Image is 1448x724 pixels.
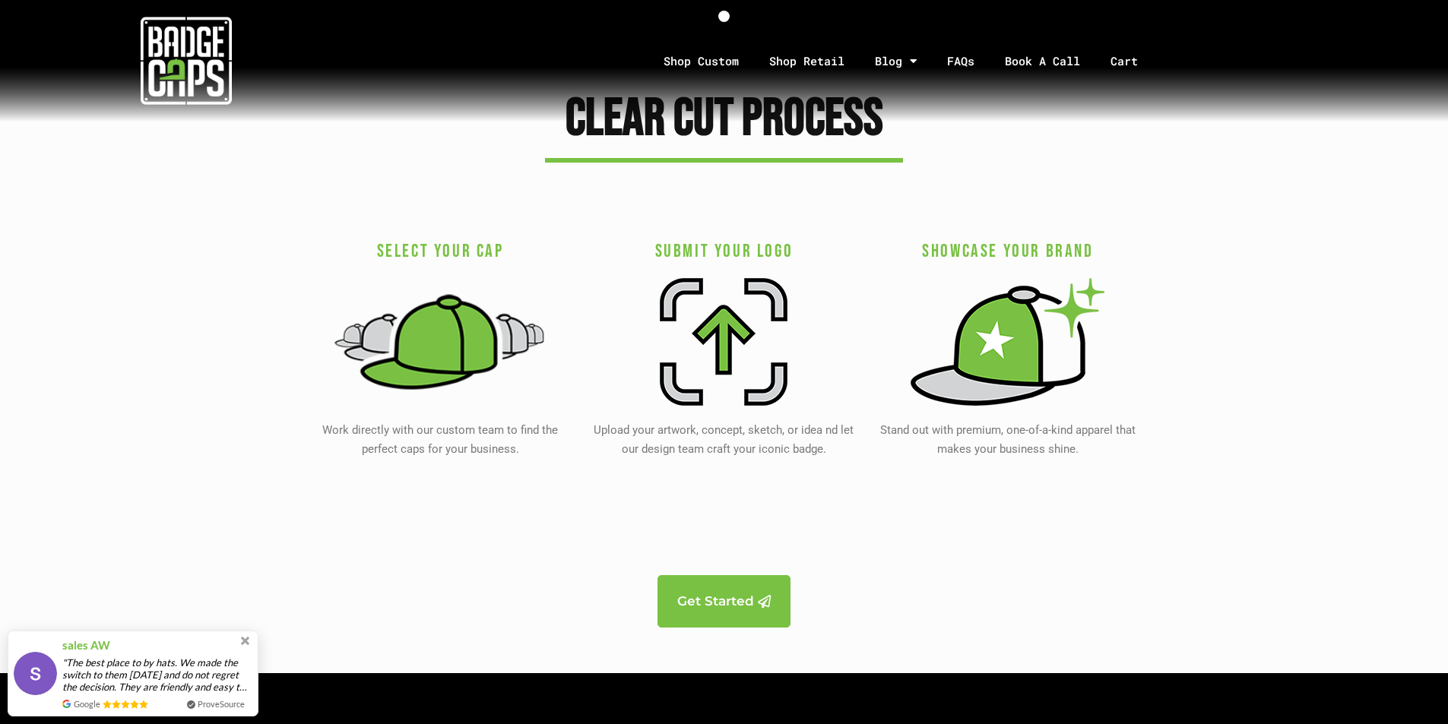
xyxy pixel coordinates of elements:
a: Book A Call [990,21,1095,101]
img: select your badgecaps [334,271,547,412]
img: provesource review source [62,700,71,708]
nav: Menu [372,21,1448,101]
h3: Submit Your Logo [590,239,858,263]
p: Stand out with premium, one-of-a-kind apparel that makes your business shine. [873,421,1142,459]
a: Get Started [657,575,791,628]
span: sales AW [62,637,110,654]
span: Go to slide 3 [739,11,750,22]
span: Go to slide 1 [698,11,709,22]
span: Go to slide 2 [718,11,730,22]
img: badgecaps white logo with green acccent [141,15,232,106]
p: Work directly with our custom team to find the perfect caps for your business. [306,421,575,459]
a: Shop Retail [754,21,860,101]
a: Shop Custom [648,21,754,101]
a: Blog [860,21,932,101]
span: Get Started [677,595,754,608]
a: ProveSource [198,697,245,710]
a: Cart [1095,21,1172,101]
a: FAQs [932,21,990,101]
span: "The best place to by hats. We made the switch to them [DATE] and do not regret the decision. The... [62,656,252,693]
p: Upload your artwork, concept, sketch, or idea nd let our design team craft your iconic badge. [590,421,858,459]
span: Google [74,697,100,710]
iframe: Chat Widget [1372,651,1448,724]
h3: Select Your Cap [306,239,575,263]
img: badgecaps showcase [911,278,1104,406]
img: provesource social proof notification image [14,652,57,695]
h3: Showcase Your Brand [873,239,1142,263]
img: submit your logo badgecaps [660,278,787,406]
